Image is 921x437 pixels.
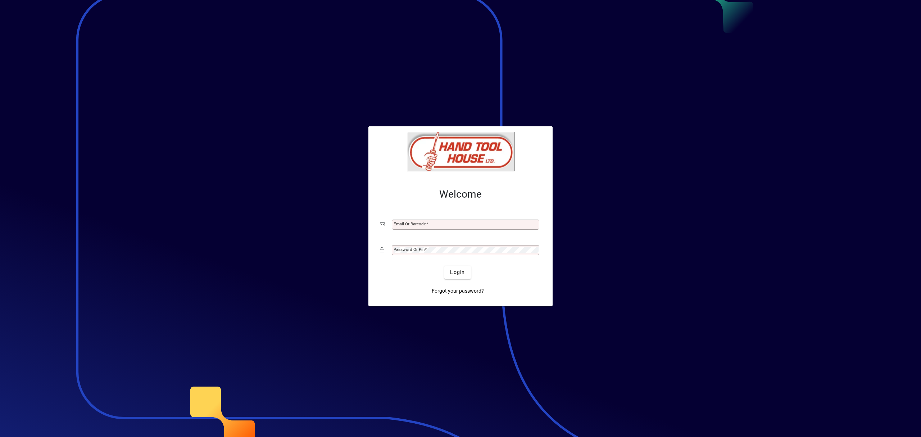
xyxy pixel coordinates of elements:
span: Login [450,269,465,276]
h2: Welcome [380,188,541,201]
a: Forgot your password? [429,285,487,298]
span: Forgot your password? [432,287,484,295]
button: Login [444,266,471,279]
mat-label: Password or Pin [394,247,425,252]
mat-label: Email or Barcode [394,221,426,226]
